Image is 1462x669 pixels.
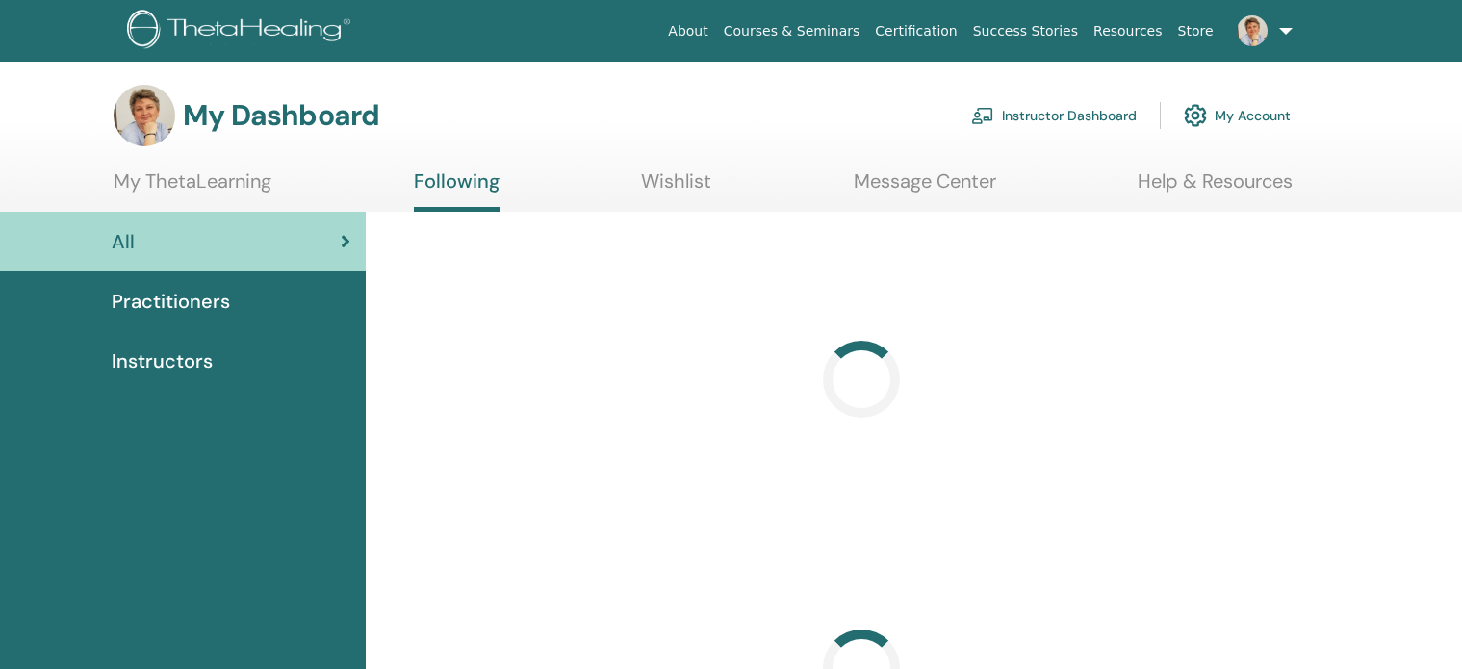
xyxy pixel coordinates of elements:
a: Instructor Dashboard [971,94,1137,137]
a: Courses & Seminars [716,13,868,49]
img: logo.png [127,10,357,53]
a: Message Center [854,169,996,207]
span: All [112,227,135,256]
a: About [660,13,715,49]
img: chalkboard-teacher.svg [971,107,994,124]
a: Certification [867,13,964,49]
a: Store [1170,13,1221,49]
a: Wishlist [641,169,711,207]
a: Following [414,169,500,212]
a: My Account [1184,94,1291,137]
a: Success Stories [965,13,1086,49]
h3: My Dashboard [183,98,379,133]
img: default.jpg [114,85,175,146]
span: Practitioners [112,287,230,316]
span: Instructors [112,347,213,375]
img: cog.svg [1184,99,1207,132]
img: default.jpg [1237,15,1268,46]
a: Help & Resources [1138,169,1293,207]
a: Resources [1086,13,1170,49]
a: My ThetaLearning [114,169,271,207]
